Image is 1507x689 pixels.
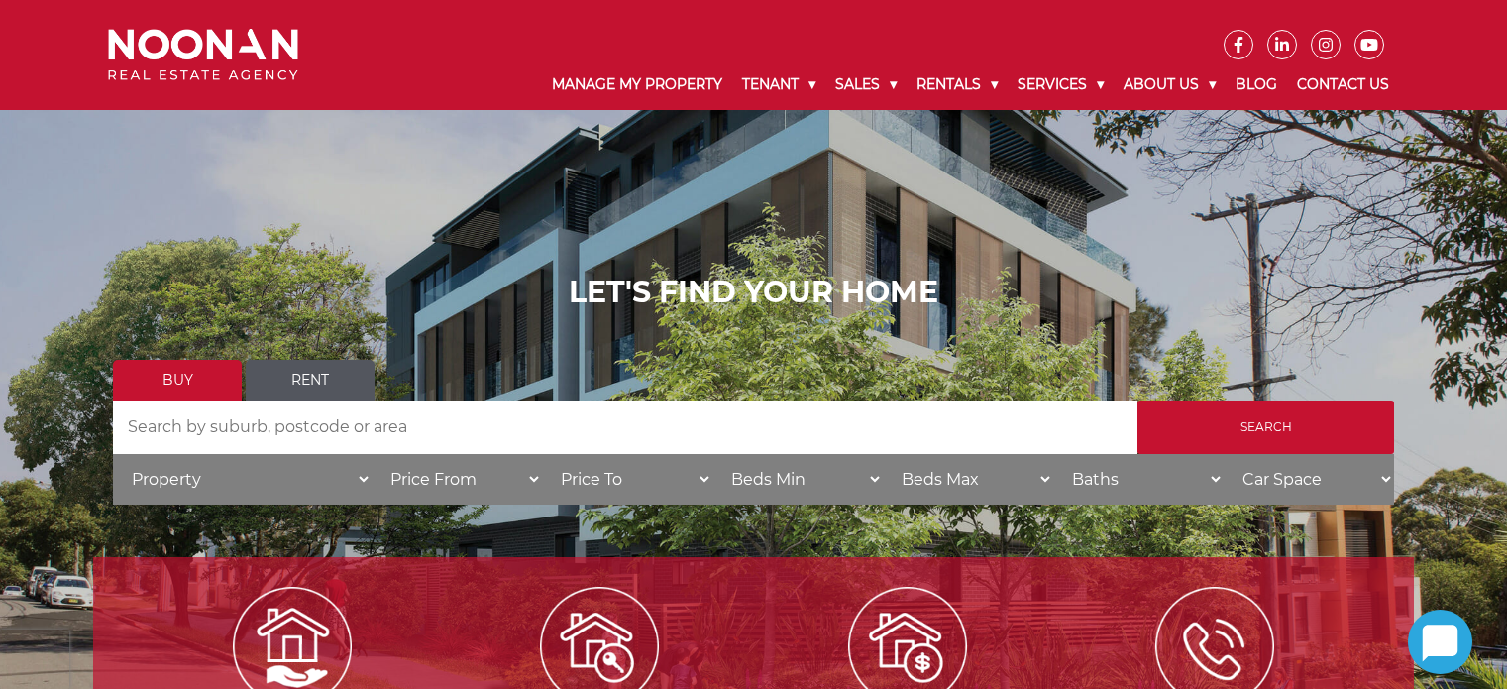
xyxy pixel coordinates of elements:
[113,360,242,401] a: Buy
[246,360,375,401] a: Rent
[1008,59,1114,110] a: Services
[732,59,825,110] a: Tenant
[113,275,1394,310] h1: LET'S FIND YOUR HOME
[1287,59,1399,110] a: Contact Us
[825,59,907,110] a: Sales
[907,59,1008,110] a: Rentals
[542,59,732,110] a: Manage My Property
[113,401,1137,454] input: Search by suburb, postcode or area
[1114,59,1226,110] a: About Us
[108,29,298,81] img: Noonan Real Estate Agency
[1137,401,1394,454] input: Search
[1226,59,1287,110] a: Blog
